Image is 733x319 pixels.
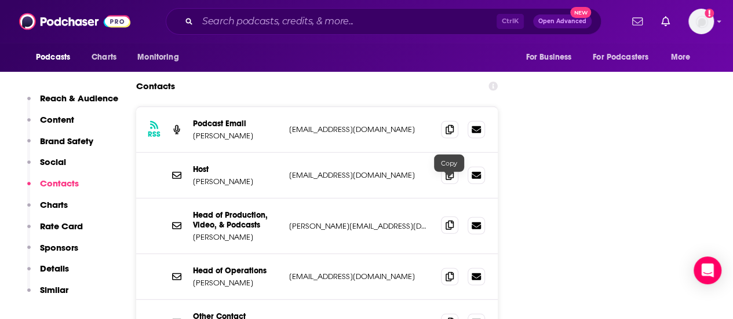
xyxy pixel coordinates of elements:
[27,221,83,242] button: Rate Card
[538,19,586,24] span: Open Advanced
[193,119,280,129] p: Podcast Email
[40,221,83,232] p: Rate Card
[688,9,714,34] button: Show profile menu
[40,242,78,253] p: Sponsors
[688,9,714,34] img: User Profile
[663,46,705,68] button: open menu
[193,131,280,141] p: [PERSON_NAME]
[289,170,432,180] p: [EMAIL_ADDRESS][DOMAIN_NAME]
[40,263,69,274] p: Details
[289,272,432,281] p: [EMAIL_ADDRESS][DOMAIN_NAME]
[585,46,665,68] button: open menu
[40,156,66,167] p: Social
[657,12,674,31] a: Show notifications dropdown
[148,130,161,139] h3: RSS
[193,210,280,230] p: Head of Production, Video, & Podcasts
[27,156,66,178] button: Social
[570,7,591,18] span: New
[40,114,74,125] p: Content
[289,124,432,134] p: [EMAIL_ADDRESS][DOMAIN_NAME]
[166,8,601,35] div: Search podcasts, credits, & more...
[40,284,68,295] p: Similar
[497,14,524,29] span: Ctrl K
[40,135,93,146] p: Brand Safety
[434,155,464,172] div: Copy
[193,232,280,242] p: [PERSON_NAME]
[628,12,647,31] a: Show notifications dropdown
[27,178,79,199] button: Contacts
[84,46,123,68] a: Charts
[28,46,85,68] button: open menu
[198,12,497,31] input: Search podcasts, credits, & more...
[27,242,78,263] button: Sponsors
[533,14,592,28] button: Open AdvancedNew
[40,199,68,210] p: Charts
[19,10,130,32] img: Podchaser - Follow, Share and Rate Podcasts
[27,114,74,135] button: Content
[671,49,691,65] span: More
[193,164,280,174] p: Host
[526,49,571,65] span: For Business
[193,177,280,186] p: [PERSON_NAME]
[40,178,79,189] p: Contacts
[36,49,70,65] span: Podcasts
[193,278,280,288] p: [PERSON_NAME]
[27,135,93,157] button: Brand Safety
[688,9,714,34] span: Logged in as shannnon_white
[27,199,68,221] button: Charts
[129,46,194,68] button: open menu
[289,221,432,231] p: [PERSON_NAME][EMAIL_ADDRESS][DOMAIN_NAME]
[694,256,721,284] div: Open Intercom Messenger
[40,93,118,104] p: Reach & Audience
[593,49,648,65] span: For Podcasters
[517,46,586,68] button: open menu
[136,75,175,97] h2: Contacts
[193,266,280,276] p: Head of Operations
[92,49,116,65] span: Charts
[27,284,68,306] button: Similar
[705,9,714,18] svg: Add a profile image
[27,93,118,114] button: Reach & Audience
[137,49,178,65] span: Monitoring
[27,263,69,284] button: Details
